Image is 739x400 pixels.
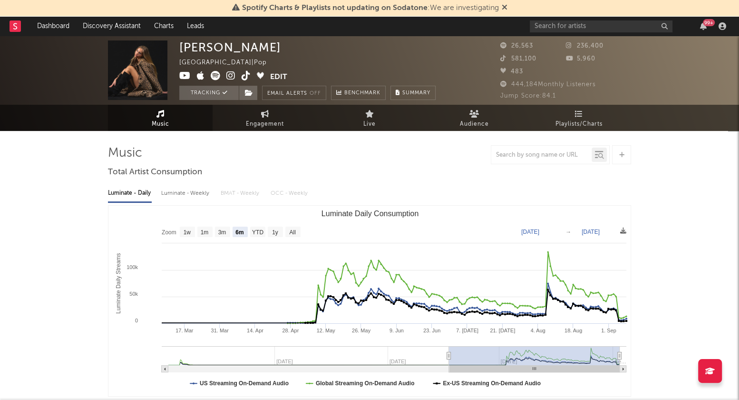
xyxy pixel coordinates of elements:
[500,93,556,99] span: Jump Score: 84.1
[502,4,507,12] span: Dismiss
[30,17,76,36] a: Dashboard
[344,88,380,99] span: Benchmark
[201,229,209,236] text: 1m
[500,43,533,49] span: 26,563
[531,328,545,333] text: 4. Aug
[500,56,536,62] span: 581,100
[490,328,515,333] text: 21. [DATE]
[213,105,317,131] a: Engagement
[235,229,243,236] text: 6m
[129,291,138,297] text: 50k
[152,119,169,130] span: Music
[108,167,202,178] span: Total Artist Consumption
[247,328,263,333] text: 14. Apr
[601,328,616,333] text: 1. Sep
[218,229,226,236] text: 3m
[115,253,122,313] text: Luminate Daily Streams
[402,90,430,96] span: Summary
[500,81,596,88] span: 444,184 Monthly Listeners
[242,4,428,12] span: Spotify Charts & Playlists not updating on Sodatone
[443,380,541,387] text: Ex-US Streaming On-Demand Audio
[317,105,422,131] a: Live
[126,264,138,270] text: 100k
[700,22,707,30] button: 99+
[262,86,326,100] button: Email AlertsOff
[246,119,284,130] span: Engagement
[565,229,571,235] text: →
[352,328,371,333] text: 26. May
[566,56,595,62] span: 5,960
[564,328,582,333] text: 18. Aug
[135,318,138,323] text: 0
[321,210,419,218] text: Luminate Daily Consumption
[179,86,239,100] button: Tracking
[147,17,180,36] a: Charts
[316,380,415,387] text: Global Streaming On-Demand Audio
[422,105,526,131] a: Audience
[500,69,523,75] span: 483
[242,4,499,12] span: : We are investigating
[491,151,592,159] input: Search by song name or URL
[363,119,376,130] span: Live
[175,328,194,333] text: 17. Mar
[180,17,211,36] a: Leads
[282,328,299,333] text: 28. Apr
[456,328,478,333] text: 7. [DATE]
[108,105,213,131] a: Music
[184,229,191,236] text: 1w
[555,119,603,130] span: Playlists/Charts
[530,20,672,32] input: Search for artists
[317,328,336,333] text: 12. May
[423,328,440,333] text: 23. Jun
[108,206,631,396] svg: Luminate Daily Consumption
[703,19,715,26] div: 99 +
[582,229,600,235] text: [DATE]
[108,185,152,201] div: Luminate - Daily
[566,43,603,49] span: 236,400
[614,359,626,364] text: Se…
[76,17,147,36] a: Discovery Assistant
[331,86,386,100] a: Benchmark
[200,380,289,387] text: US Streaming On-Demand Audio
[521,229,539,235] text: [DATE]
[252,229,263,236] text: YTD
[162,229,176,236] text: Zoom
[460,119,489,130] span: Audience
[310,91,321,96] em: Off
[179,57,278,69] div: [GEOGRAPHIC_DATA] | Pop
[179,40,281,54] div: [PERSON_NAME]
[389,328,404,333] text: 9. Jun
[272,229,278,236] text: 1y
[289,229,295,236] text: All
[390,86,436,100] button: Summary
[526,105,631,131] a: Playlists/Charts
[211,328,229,333] text: 31. Mar
[161,185,211,201] div: Luminate - Weekly
[270,71,287,83] button: Edit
